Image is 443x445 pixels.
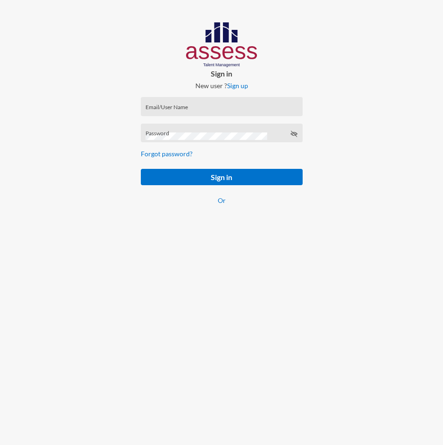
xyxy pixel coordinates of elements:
[227,82,248,90] a: Sign up
[186,22,257,67] img: AssessLogoo.svg
[141,169,303,185] button: Sign in
[133,82,310,90] p: New user ?
[141,196,303,204] p: Or
[141,150,193,158] a: Forgot password?
[133,69,310,78] p: Sign in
